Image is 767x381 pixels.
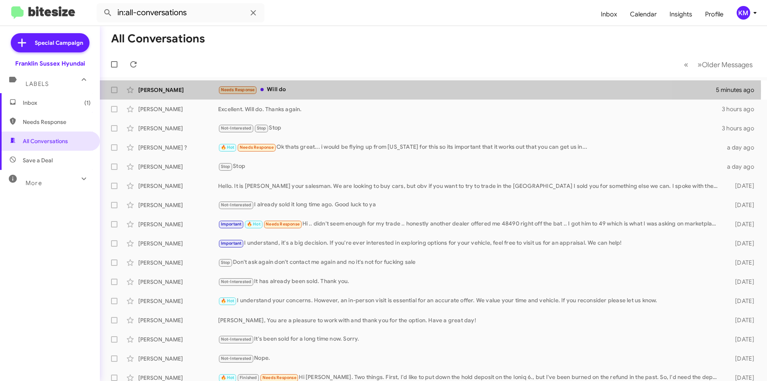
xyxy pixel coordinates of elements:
[138,335,218,343] div: [PERSON_NAME]
[218,239,722,248] div: I understand, it's a big decision. If you're ever interested in exploring options for your vehicl...
[679,56,693,73] button: Previous
[218,258,722,267] div: Don't ask again don't contact me again and no it's not for fucking sale
[218,143,722,152] div: Ok thats great... i would be flying up from [US_STATE] for this so its important that it works ou...
[138,297,218,305] div: [PERSON_NAME]
[722,182,761,190] div: [DATE]
[221,260,230,265] span: Stop
[722,144,761,152] div: a day ago
[218,200,722,209] div: I already sold it long time ago. Good luck to ya
[240,145,274,150] span: Needs Response
[23,137,68,145] span: All Conversations
[11,33,89,52] a: Special Campaign
[594,3,624,26] a: Inbox
[697,60,702,70] span: »
[722,239,761,247] div: [DATE]
[218,85,716,94] div: Will do
[221,356,252,361] span: Not-Interested
[218,316,722,324] div: [PERSON_NAME], You are a pleasure to work with and thank you for the option. Have a great day!
[221,279,252,284] span: Not-Interested
[663,3,699,26] a: Insights
[221,126,252,131] span: Not-Interested
[722,124,761,132] div: 3 hours ago
[684,60,688,70] span: «
[730,6,758,20] button: KM
[23,99,91,107] span: Inbox
[218,182,722,190] div: Hello. It is [PERSON_NAME] your salesman. We are looking to buy cars, but obv if you want to try ...
[624,3,663,26] a: Calendar
[247,221,260,227] span: 🔥 Hot
[138,220,218,228] div: [PERSON_NAME]
[138,239,218,247] div: [PERSON_NAME]
[138,201,218,209] div: [PERSON_NAME]
[722,335,761,343] div: [DATE]
[699,3,730,26] a: Profile
[218,219,722,229] div: Hi .. didn't seem enough for my trade .. honestly another dealer offered me 48490 right off the b...
[221,221,242,227] span: Important
[722,355,761,363] div: [DATE]
[722,220,761,228] div: [DATE]
[97,3,264,22] input: Search
[138,316,218,324] div: [PERSON_NAME]
[240,375,257,380] span: Finished
[722,259,761,267] div: [DATE]
[138,105,218,113] div: [PERSON_NAME]
[262,375,296,380] span: Needs Response
[722,105,761,113] div: 3 hours ago
[722,201,761,209] div: [DATE]
[722,163,761,171] div: a day ago
[722,278,761,286] div: [DATE]
[218,296,722,305] div: I understand your concerns. However, an in-person visit is essential for an accurate offer. We va...
[221,87,255,92] span: Needs Response
[266,221,300,227] span: Needs Response
[138,86,218,94] div: [PERSON_NAME]
[15,60,85,68] div: Franklin Sussex Hyundai
[26,180,42,187] span: More
[218,105,722,113] div: Excellent. Will do. Thanks again.
[218,277,722,286] div: It has already been sold. Thank you.
[35,39,83,47] span: Special Campaign
[716,86,761,94] div: 5 minutes ago
[111,32,205,45] h1: All Conversations
[138,355,218,363] div: [PERSON_NAME]
[23,156,53,164] span: Save a Deal
[702,60,753,69] span: Older Messages
[257,126,266,131] span: Stop
[221,164,230,169] span: Stop
[138,144,218,152] div: [PERSON_NAME] ?
[221,298,234,303] span: 🔥 Hot
[138,163,218,171] div: [PERSON_NAME]
[737,6,750,20] div: KM
[23,118,91,126] span: Needs Response
[221,145,234,150] span: 🔥 Hot
[84,99,91,107] span: (1)
[221,375,234,380] span: 🔥 Hot
[138,259,218,267] div: [PERSON_NAME]
[218,354,722,363] div: Nope.
[722,316,761,324] div: [DATE]
[221,202,252,207] span: Not-Interested
[221,241,242,246] span: Important
[138,182,218,190] div: [PERSON_NAME]
[680,56,757,73] nav: Page navigation example
[221,337,252,342] span: Not-Interested
[218,124,722,133] div: Stop
[693,56,757,73] button: Next
[722,297,761,305] div: [DATE]
[138,278,218,286] div: [PERSON_NAME]
[218,335,722,344] div: It's been sold for a long time now. Sorry.
[138,124,218,132] div: [PERSON_NAME]
[218,162,722,171] div: Stop
[26,80,49,88] span: Labels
